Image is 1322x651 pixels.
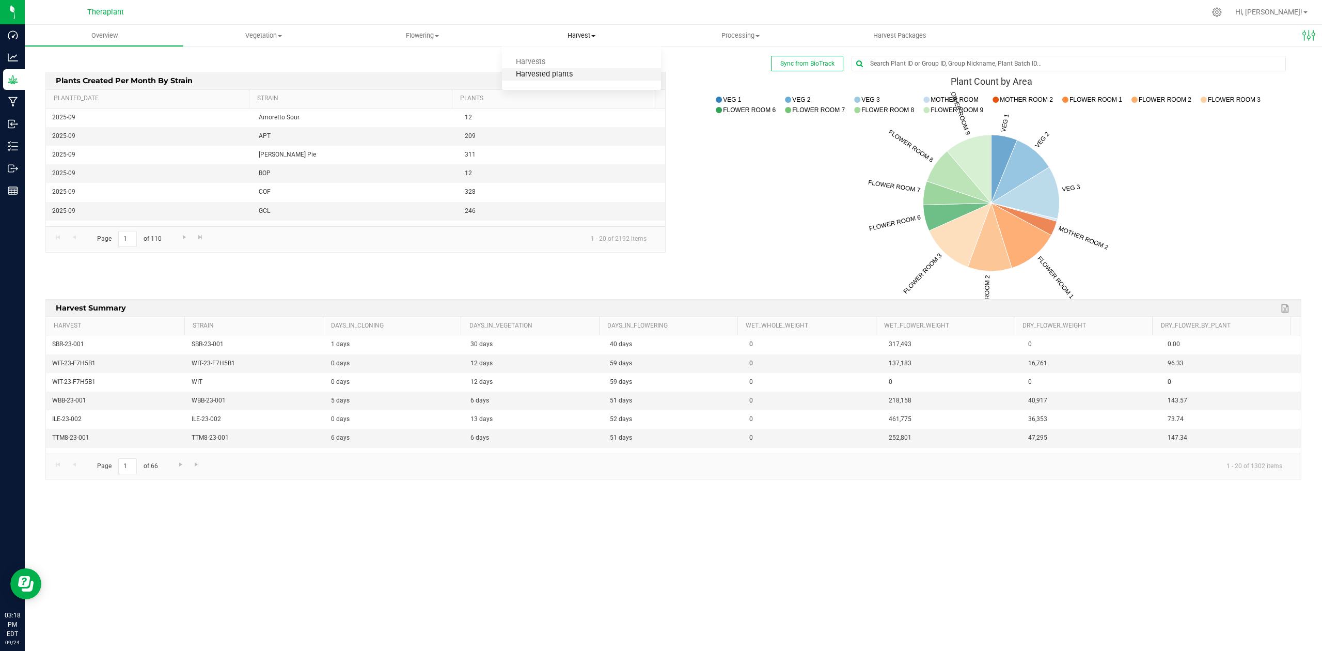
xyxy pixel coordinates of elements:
td: 52 days [604,410,743,429]
a: Planted_Date [54,95,245,103]
inline-svg: Inbound [8,119,18,129]
td: 0 [743,373,883,392]
a: Go to the last page [193,231,208,245]
td: 6 days [464,392,604,410]
a: Go to the last page [190,458,204,472]
text: FLOWER ROOM 3 [1208,96,1261,103]
td: 6 days [325,429,464,447]
td: GCL [253,202,459,221]
span: Sync from BioTrack [780,60,835,67]
text: VEG 1 [723,96,742,103]
td: 0 [743,335,883,354]
inline-svg: Grow [8,74,18,85]
span: Harvested plants [502,70,587,79]
text: MOTHER ROOM [931,96,979,103]
td: 143.57 [1161,392,1301,410]
td: 2025-09 [46,109,253,127]
td: 209 [459,127,665,146]
td: 51 days [604,429,743,447]
td: 137,183 [883,354,1022,373]
inline-svg: Analytics [8,52,18,63]
td: 16,761 [1022,354,1161,373]
inline-svg: Reports [8,185,18,196]
td: 0 [743,410,883,429]
p: 03:18 PM EDT [5,611,20,639]
td: 13 days [464,410,604,429]
text: FLOWER ROOM 7 [792,106,845,114]
text: FLOWER ROOM 8 [861,106,914,114]
td: 1 days [325,335,464,354]
input: 1 [118,231,137,247]
span: Harvest Packages [859,31,940,40]
td: 0 [743,354,883,373]
a: Harvest Packages [820,25,979,47]
a: Go to the next page [173,458,188,472]
td: 2025-09 [46,202,253,221]
a: Go to the next page [177,231,192,245]
a: Days_in_Vegetation [469,322,595,330]
td: 252,801 [883,429,1022,447]
td: 2025-09 [46,127,253,146]
td: 0 [1161,373,1301,392]
td: 0.00 [1161,448,1301,467]
td: 0 [743,448,883,467]
a: Wet_Flower_Weight [884,322,1010,330]
td: 40 days [604,335,743,354]
td: 59 days [604,373,743,392]
span: Harvest Summary [53,300,129,316]
a: Strain [257,95,448,103]
td: 0 [743,392,883,410]
a: Harvest [54,322,180,330]
td: 317,493 [883,335,1022,354]
a: Dry_Flower_by_Plant [1161,322,1287,330]
a: Dry_Flower_Weight [1022,322,1148,330]
td: 51 days [604,448,743,467]
a: Vegetation [184,25,343,47]
text: FLOWER ROOM 2 [1139,96,1191,103]
td: 51 days [604,392,743,410]
td: 2025-09 [46,183,253,202]
a: Flowering [343,25,502,47]
span: Page of 110 [88,231,170,247]
text: MOTHER ROOM 2 [1000,96,1053,103]
text: FLOWER ROOM 6 [723,106,776,114]
span: 1 - 20 of 1302 items [1218,458,1290,474]
iframe: Resource center [10,568,41,599]
td: 2025-09 [46,164,253,183]
a: Overview [25,25,184,47]
td: WIT-23-F7H5B1 [185,354,325,373]
td: 147.34 [1161,429,1301,447]
span: Page of 66 [88,458,166,474]
td: 59 days [604,354,743,373]
span: Hi, [PERSON_NAME]! [1235,8,1302,16]
span: 1 - 20 of 2192 items [583,231,655,246]
td: APT [253,127,459,146]
text: VEG 2 [792,96,811,103]
a: Days_in_Cloning [331,322,457,330]
td: 12 [459,109,665,127]
td: 6 days [464,429,604,447]
inline-svg: Dashboard [8,30,18,40]
a: Days_in_Flowering [607,322,733,330]
td: TTM8-23-001 [46,429,185,447]
span: Vegetation [184,31,342,40]
p: 09/24 [5,639,20,646]
td: TTM8-23-001 [185,429,325,447]
td: [PERSON_NAME] Pie [253,146,459,164]
div: Manage settings [1210,7,1223,17]
td: 311 [459,146,665,164]
inline-svg: Outbound [8,163,18,174]
td: SBR-23-001 [185,335,325,354]
a: Harvest Harvests Harvested plants [502,25,661,47]
td: 0 [1022,335,1161,354]
td: 40,917 [1022,392,1161,410]
span: Processing [662,31,820,40]
td: 0 [1022,448,1161,467]
div: Plant Count by Area [681,76,1301,87]
td: 296 [459,221,665,239]
span: Flowering [343,31,501,40]
td: WIT-23-F7H5B1 [46,373,185,392]
td: 73.74 [1161,410,1301,429]
td: WBB-23-001 [46,392,185,410]
td: 2025-09 [46,146,253,164]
